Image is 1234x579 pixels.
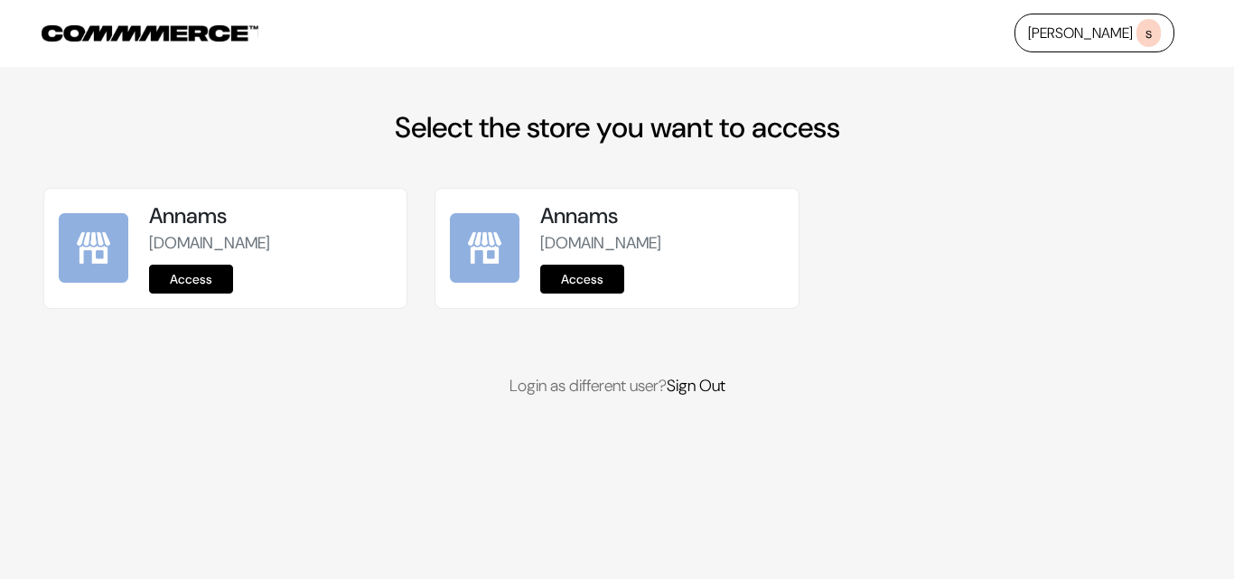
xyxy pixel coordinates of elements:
[1136,19,1161,47] span: s
[149,265,233,294] a: Access
[450,213,519,283] img: Annams
[43,110,1191,145] h2: Select the store you want to access
[149,231,392,256] p: [DOMAIN_NAME]
[42,25,258,42] img: COMMMERCE
[149,203,392,229] h5: Annams
[540,203,783,229] h5: Annams
[540,265,624,294] a: Access
[59,213,128,283] img: Annams
[1014,14,1174,52] a: [PERSON_NAME]s
[540,231,783,256] p: [DOMAIN_NAME]
[43,374,1191,398] p: Login as different user?
[667,375,725,397] a: Sign Out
